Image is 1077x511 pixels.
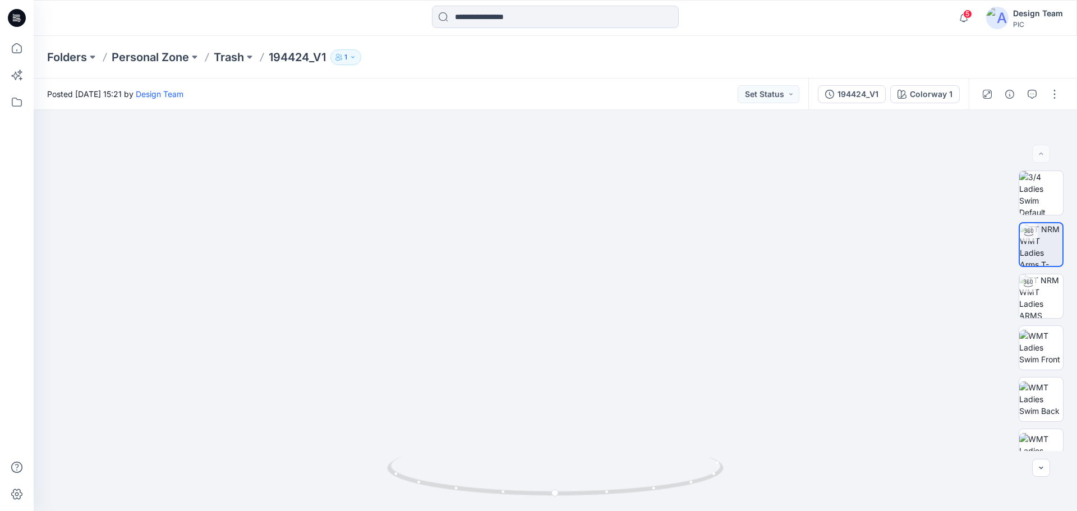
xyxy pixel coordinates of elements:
[986,7,1009,29] img: avatar
[1019,171,1063,215] img: 3/4 Ladies Swim Default
[330,49,361,65] button: 1
[269,49,326,65] p: 194424_V1
[910,88,952,100] div: Colorway 1
[1019,433,1063,468] img: WMT Ladies Swim Left
[1013,7,1063,20] div: Design Team
[837,88,878,100] div: 194424_V1
[344,51,347,63] p: 1
[112,49,189,65] a: Personal Zone
[1019,274,1063,318] img: TT NRM WMT Ladies ARMS DOWN
[1013,20,1063,29] div: PIC
[890,85,960,103] button: Colorway 1
[1019,330,1063,365] img: WMT Ladies Swim Front
[47,49,87,65] a: Folders
[818,85,886,103] button: 194424_V1
[136,89,183,99] a: Design Team
[1020,223,1062,266] img: TT NRM WMT Ladies Arms T-POSE
[47,88,183,100] span: Posted [DATE] 15:21 by
[1019,381,1063,417] img: WMT Ladies Swim Back
[963,10,972,19] span: 5
[1001,85,1019,103] button: Details
[214,49,244,65] a: Trash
